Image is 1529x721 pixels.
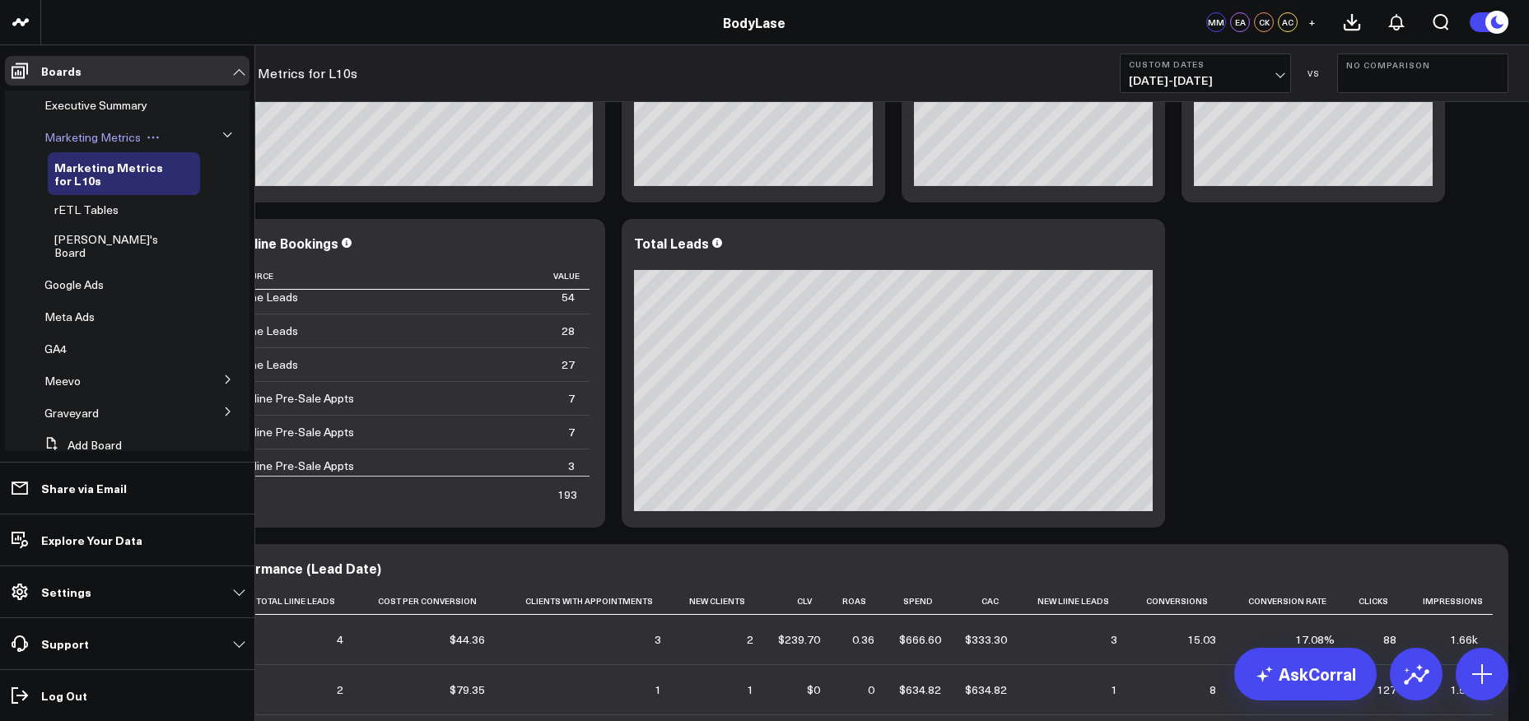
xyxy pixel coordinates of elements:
p: Boards [41,64,82,77]
div: Liine Leads [239,356,298,373]
div: 3 [1111,631,1117,648]
p: Settings [41,585,91,598]
a: Meta Ads [44,310,95,323]
div: 3 [568,458,575,474]
th: Cac [956,588,1023,615]
div: $666.60 [899,631,941,648]
div: Online Pre-Sale Appts [239,424,354,440]
p: Log Out [41,689,87,702]
div: 1 [747,681,753,698]
div: 4 [337,631,343,648]
th: Clients With Appointments [500,588,676,615]
div: 2 [337,681,343,698]
div: Online Pre-Sale Appts [239,458,354,474]
th: Conversions [1132,588,1231,615]
th: Impressions [1411,588,1493,615]
div: 0 [868,681,874,698]
div: 17.08% [1295,631,1335,648]
div: 28 [562,323,575,339]
span: [PERSON_NAME]'s Board [54,231,158,260]
span: Marketing Metrics for L10s [54,159,163,188]
th: Roas [835,588,890,615]
button: Custom Dates[DATE]-[DATE] [1120,53,1291,93]
th: New Liine Leads [1022,588,1132,615]
th: Conversion Rate [1231,588,1350,615]
th: Cost Per Conversion [358,588,501,615]
a: [PERSON_NAME]'s Board [54,233,178,259]
div: 0.36 [852,631,874,648]
div: 8 [1210,681,1216,698]
div: 1 [1111,681,1117,698]
button: No Comparison [1337,53,1508,93]
span: + [1308,16,1316,28]
a: Graveyard [44,407,99,420]
button: Add Board [38,430,122,460]
span: Meevo [44,373,81,388]
th: Value [513,263,590,290]
span: GA4 [44,341,67,356]
div: EA [1230,12,1250,32]
p: Share via Email [41,481,127,495]
div: $0 [807,681,820,698]
div: Liine Leads [239,323,298,339]
div: $44.36 [450,631,485,648]
div: 1 [655,681,661,698]
span: Meta Ads [44,309,95,324]
div: Online Pre-Sale Appts [239,390,354,407]
p: Explore Your Data [41,533,142,547]
span: Marketing Metrics [44,129,141,145]
th: Clicks [1350,588,1411,615]
th: Source [239,263,513,290]
div: $239.70 [778,631,820,648]
div: MM [1206,12,1226,32]
a: GA4 [44,342,67,356]
b: No Comparison [1346,60,1499,70]
th: Total Liine Leads [239,588,358,615]
div: 193 [557,486,577,503]
div: $333.30 [965,631,1007,648]
a: Meevo [44,374,81,388]
div: 54 [562,289,575,305]
th: Clv [768,588,835,615]
span: Google Ads [44,277,104,292]
div: $634.82 [899,681,941,698]
a: Marketing Metrics for L10s [54,160,180,187]
div: 15.03 [1187,631,1216,648]
a: Marketing Metrics for L10s [193,64,357,82]
a: Executive Summary [44,99,147,112]
div: VS [1299,68,1329,78]
span: rETL Tables [54,202,119,217]
b: Custom Dates [1129,59,1282,69]
div: 2 [747,631,753,648]
div: AC [1278,12,1298,32]
span: [DATE] - [DATE] [1129,74,1282,87]
th: New Clients [676,588,768,615]
a: Log Out [5,681,249,710]
div: Liine Leads [239,289,298,305]
div: 3 [655,631,661,648]
a: Marketing Metrics [44,131,141,144]
th: Spend [889,588,956,615]
div: $634.82 [965,681,1007,698]
div: 7 [568,390,575,407]
span: Executive Summary [44,97,147,113]
a: rETL Tables [54,203,119,216]
a: Google Ads [44,278,104,291]
button: + [1302,12,1322,32]
div: 1.66k [1450,631,1478,648]
div: Total Leads [634,234,709,252]
span: Graveyard [44,405,99,421]
div: $79.35 [450,681,485,698]
div: 7 [568,424,575,440]
div: 88 [1383,631,1396,648]
div: CK [1254,12,1274,32]
a: BodyLase [723,13,785,31]
a: AskCorral [1234,648,1377,700]
p: Support [41,637,89,650]
div: 27 [562,356,575,373]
